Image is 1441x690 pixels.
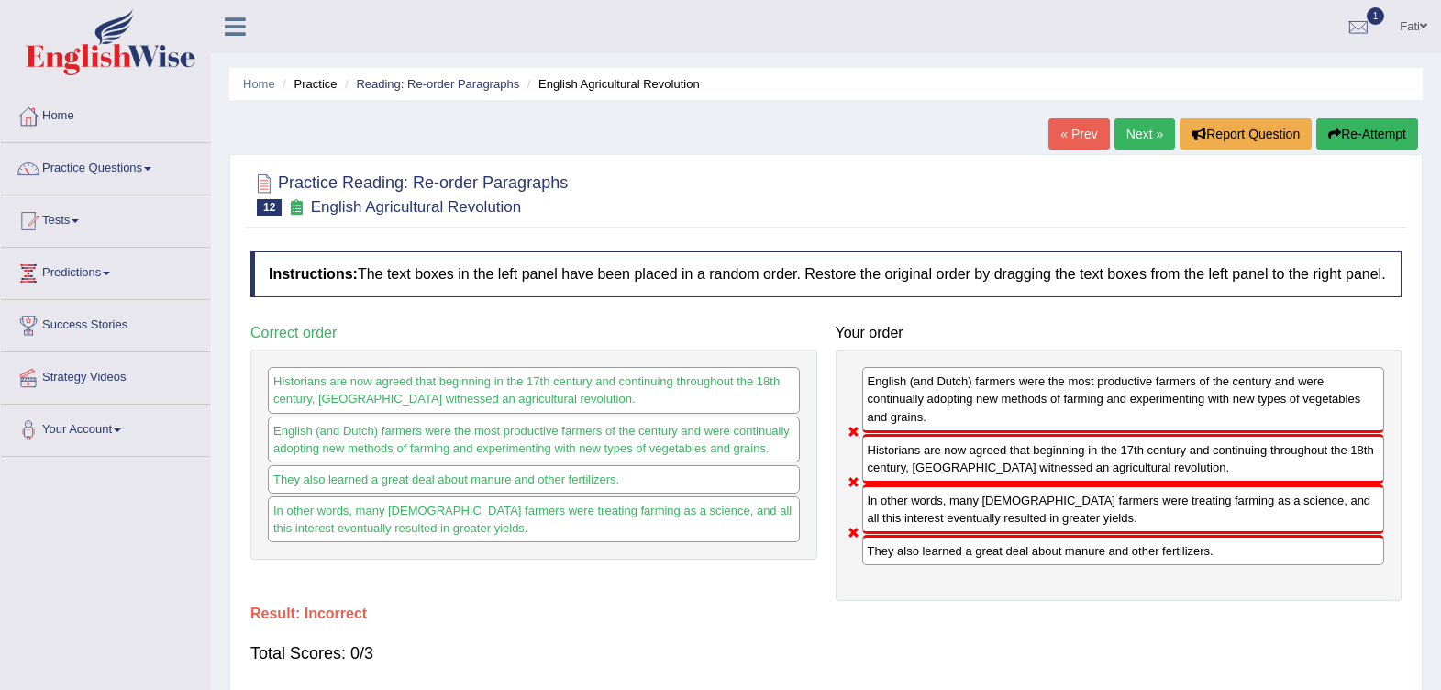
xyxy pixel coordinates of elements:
a: Strategy Videos [1,352,210,398]
div: In other words, many [DEMOGRAPHIC_DATA] farmers were treating farming as a science, and all this ... [268,496,800,542]
h4: Correct order [250,325,817,341]
a: « Prev [1048,118,1109,150]
li: Practice [278,75,337,93]
a: Next » [1114,118,1175,150]
small: English Agricultural Revolution [311,198,522,216]
a: Practice Questions [1,143,210,189]
a: Home [1,91,210,137]
div: In other words, many [DEMOGRAPHIC_DATA] farmers were treating farming as a science, and all this ... [862,484,1385,534]
a: Home [243,77,275,91]
div: They also learned a great deal about manure and other fertilizers. [862,535,1385,565]
h4: Result: [250,606,1402,622]
div: Historians are now agreed that beginning in the 17th century and continuing throughout the 18th c... [862,434,1385,484]
b: Instructions: [269,266,358,282]
button: Re-Attempt [1316,118,1418,150]
h2: Practice Reading: Re-order Paragraphs [250,170,568,216]
div: English (and Dutch) farmers were the most productive farmers of the century and were continually ... [268,417,800,462]
button: Report Question [1180,118,1312,150]
div: Total Scores: 0/3 [250,631,1402,675]
span: 12 [257,199,282,216]
h4: Your order [836,325,1402,341]
span: 1 [1367,7,1385,25]
a: Tests [1,195,210,241]
a: Your Account [1,405,210,451]
h4: The text boxes in the left panel have been placed in a random order. Restore the original order b... [250,251,1402,297]
li: English Agricultural Revolution [523,75,700,93]
a: Success Stories [1,300,210,346]
small: Exam occurring question [286,199,305,217]
div: They also learned a great deal about manure and other fertilizers. [268,465,800,494]
a: Reading: Re-order Paragraphs [356,77,519,91]
div: Historians are now agreed that beginning in the 17th century and continuing throughout the 18th c... [268,367,800,413]
a: Predictions [1,248,210,294]
div: English (and Dutch) farmers were the most productive farmers of the century and were continually ... [862,367,1385,432]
